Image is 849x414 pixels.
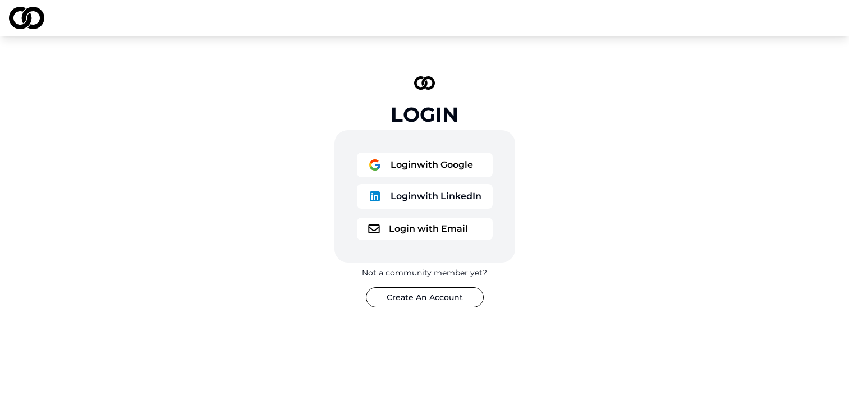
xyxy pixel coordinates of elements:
button: logoLoginwith LinkedIn [357,184,493,209]
button: Create An Account [366,287,484,307]
img: logo [414,76,435,90]
button: logoLoginwith Google [357,153,493,177]
div: Login [391,103,458,126]
img: logo [9,7,44,29]
button: logoLogin with Email [357,218,493,240]
div: Not a community member yet? [362,267,487,278]
img: logo [368,190,382,203]
img: logo [368,158,382,172]
img: logo [368,224,380,233]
